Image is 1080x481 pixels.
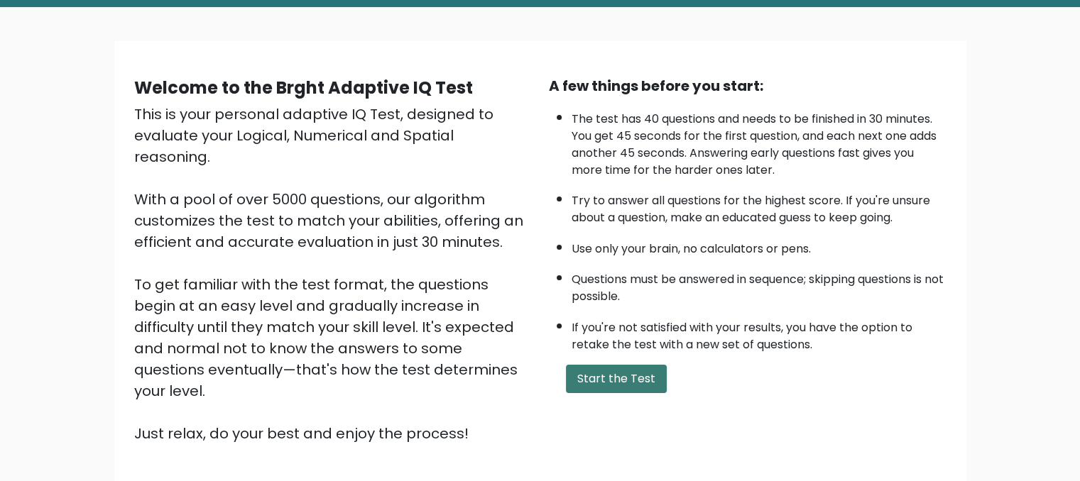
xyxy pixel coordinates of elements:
li: Try to answer all questions for the highest score. If you're unsure about a question, make an edu... [572,185,947,226]
li: Use only your brain, no calculators or pens. [572,233,947,258]
button: Start the Test [566,365,667,393]
li: If you're not satisfied with your results, you have the option to retake the test with a new set ... [572,312,947,353]
b: Welcome to the Brght Adaptive IQ Test [134,76,473,99]
li: The test has 40 questions and needs to be finished in 30 minutes. You get 45 seconds for the firs... [572,104,947,179]
li: Questions must be answered in sequence; skipping questions is not possible. [572,264,947,305]
div: This is your personal adaptive IQ Test, designed to evaluate your Logical, Numerical and Spatial ... [134,104,532,444]
div: A few things before you start: [549,75,947,96]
